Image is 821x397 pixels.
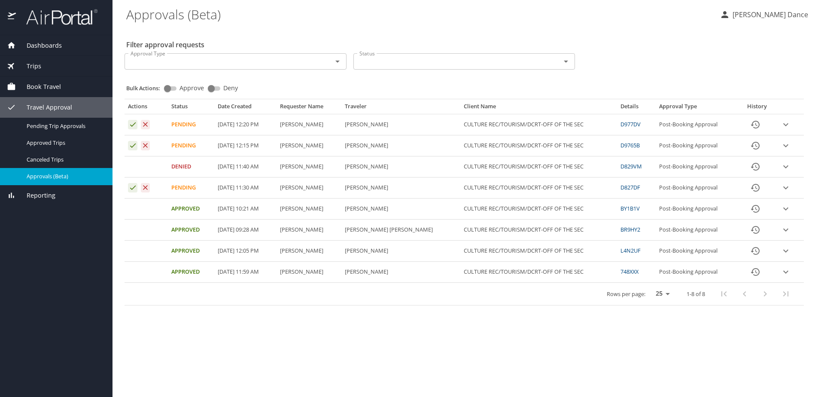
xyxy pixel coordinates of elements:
[460,220,617,241] td: CULTURE REC/TOURISM/DCRT-OFF OF THE SEC
[779,139,792,152] button: expand row
[779,266,792,278] button: expand row
[460,156,617,177] td: CULTURE REC/TOURISM/DCRT-OFF OF THE SEC
[141,183,150,192] button: Deny request
[779,160,792,173] button: expand row
[341,220,460,241] td: [PERSON_NAME] [PERSON_NAME]
[460,262,617,283] td: CULTURE REC/TOURISM/DCRT-OFF OF THE SEC
[277,262,341,283] td: [PERSON_NAME]
[620,268,639,275] a: 748XXX
[214,177,277,198] td: [DATE] 11:30 AM
[168,103,215,114] th: Status
[745,262,766,282] button: History
[214,262,277,283] td: [DATE] 11:59 AM
[223,85,238,91] span: Deny
[16,82,61,92] span: Book Travel
[27,122,102,130] span: Pending Trip Approvals
[656,177,739,198] td: Post-Booking Approval
[620,141,640,149] a: D9765B
[277,220,341,241] td: [PERSON_NAME]
[214,198,277,220] td: [DATE] 10:21 AM
[460,241,617,262] td: CULTURE REC/TOURISM/DCRT-OFF OF THE SEC
[214,114,277,135] td: [DATE] 12:20 PM
[27,172,102,180] span: Approvals (Beta)
[16,41,62,50] span: Dashboards
[214,241,277,262] td: [DATE] 12:05 PM
[341,262,460,283] td: [PERSON_NAME]
[687,291,705,297] p: 1-8 of 8
[179,85,204,91] span: Approve
[656,241,739,262] td: Post-Booking Approval
[745,156,766,177] button: History
[168,135,215,156] td: Pending
[168,220,215,241] td: Approved
[141,141,150,150] button: Deny request
[341,156,460,177] td: [PERSON_NAME]
[214,156,277,177] td: [DATE] 11:40 AM
[277,156,341,177] td: [PERSON_NAME]
[331,55,344,67] button: Open
[656,114,739,135] td: Post-Booking Approval
[656,198,739,220] td: Post-Booking Approval
[17,9,97,25] img: airportal-logo.png
[128,183,137,192] button: Approve request
[607,291,645,297] p: Rows per page:
[125,103,168,114] th: Actions
[620,226,640,233] a: BR9HY2
[649,287,673,300] select: rows per page
[168,198,215,220] td: Approved
[214,103,277,114] th: Date Created
[341,198,460,220] td: [PERSON_NAME]
[214,220,277,241] td: [DATE] 09:28 AM
[168,177,215,198] td: Pending
[168,156,215,177] td: Denied
[16,61,41,71] span: Trips
[277,103,341,114] th: Requester Name
[656,103,739,114] th: Approval Type
[620,247,641,254] a: L4N2UF
[126,38,204,52] h2: Filter approval requests
[168,114,215,135] td: Pending
[214,135,277,156] td: [DATE] 12:15 PM
[460,198,617,220] td: CULTURE REC/TOURISM/DCRT-OFF OF THE SEC
[460,103,617,114] th: Client Name
[125,103,804,305] table: Approval table
[168,262,215,283] td: Approved
[730,9,808,20] p: [PERSON_NAME] Dance
[620,205,640,212] a: BY1B1V
[168,241,215,262] td: Approved
[277,114,341,135] td: [PERSON_NAME]
[560,55,572,67] button: Open
[277,241,341,262] td: [PERSON_NAME]
[716,7,812,22] button: [PERSON_NAME] Dance
[745,220,766,240] button: History
[460,114,617,135] td: CULTURE REC/TOURISM/DCRT-OFF OF THE SEC
[460,135,617,156] td: CULTURE REC/TOURISM/DCRT-OFF OF THE SEC
[277,135,341,156] td: [PERSON_NAME]
[27,156,102,164] span: Canceled Trips
[779,223,792,236] button: expand row
[745,241,766,261] button: History
[620,120,641,128] a: D977DV
[27,139,102,147] span: Approved Trips
[656,156,739,177] td: Post-Booking Approval
[779,244,792,257] button: expand row
[656,262,739,283] td: Post-Booking Approval
[745,198,766,219] button: History
[128,141,137,150] button: Approve request
[656,135,739,156] td: Post-Booking Approval
[620,162,642,170] a: D829VM
[617,103,655,114] th: Details
[16,103,72,112] span: Travel Approval
[739,103,776,114] th: History
[8,9,17,25] img: icon-airportal.png
[126,1,713,27] h1: Approvals (Beta)
[460,177,617,198] td: CULTURE REC/TOURISM/DCRT-OFF OF THE SEC
[126,84,167,92] p: Bulk Actions:
[141,120,150,129] button: Deny request
[341,114,460,135] td: [PERSON_NAME]
[277,198,341,220] td: [PERSON_NAME]
[656,220,739,241] td: Post-Booking Approval
[341,135,460,156] td: [PERSON_NAME]
[341,241,460,262] td: [PERSON_NAME]
[745,135,766,156] button: History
